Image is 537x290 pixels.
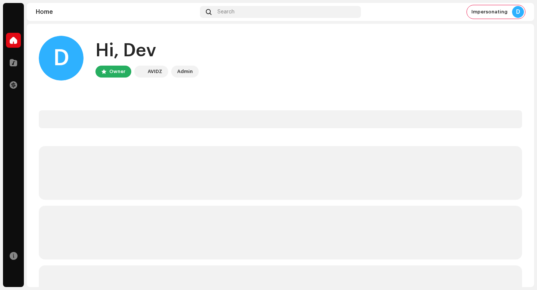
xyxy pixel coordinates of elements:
[512,6,524,18] div: D
[148,67,162,76] div: AVIDZ
[471,9,508,15] span: Impersonating
[217,9,235,15] span: Search
[36,9,197,15] div: Home
[136,67,145,76] img: 10d72f0b-d06a-424f-aeaa-9c9f537e57b6
[39,36,84,81] div: D
[95,39,199,63] div: Hi, Dev
[109,67,125,76] div: Owner
[177,67,193,76] div: Admin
